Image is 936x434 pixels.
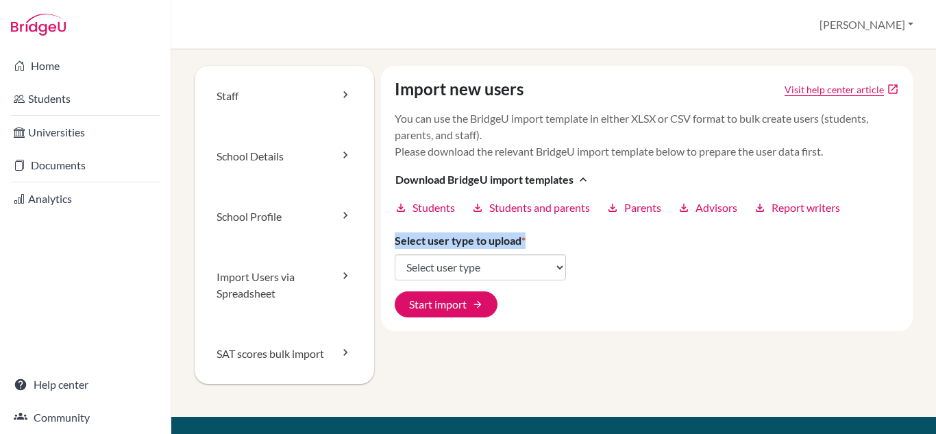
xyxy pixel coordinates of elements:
[395,110,899,160] p: You can use the BridgeU import template in either XLSX or CSV format to bulk create users (studen...
[772,200,840,216] span: Report writers
[3,404,168,431] a: Community
[754,202,766,214] i: download
[3,52,168,80] a: Home
[472,299,483,310] span: arrow_forward
[195,66,374,126] a: Staff
[576,173,590,186] i: expand_less
[395,171,574,188] span: Download BridgeU import templates
[395,232,526,249] label: Select user type to upload
[887,83,899,95] a: open_in_new
[678,200,737,216] a: downloadAdvisors
[195,324,374,384] a: SAT scores bulk import
[754,200,840,216] a: downloadReport writers
[395,200,899,216] div: Download BridgeU import templatesexpand_less
[785,82,884,97] a: Click to open Tracking student registration article in a new tab
[695,200,737,216] span: Advisors
[195,247,374,324] a: Import Users via Spreadsheet
[195,186,374,247] a: School Profile
[678,202,690,214] i: download
[412,200,455,216] span: Students
[395,202,407,214] i: download
[471,200,590,216] a: downloadStudents and parents
[395,291,497,317] button: Start import
[395,80,524,99] h4: Import new users
[195,126,374,186] a: School Details
[3,371,168,398] a: Help center
[471,202,484,214] i: download
[3,85,168,112] a: Students
[395,200,455,216] a: downloadStudents
[3,152,168,179] a: Documents
[395,171,591,189] button: Download BridgeU import templatesexpand_less
[606,202,619,214] i: download
[813,12,920,38] button: [PERSON_NAME]
[489,200,590,216] span: Students and parents
[11,14,66,36] img: Bridge-U
[624,200,661,216] span: Parents
[606,200,661,216] a: downloadParents
[3,119,168,146] a: Universities
[3,185,168,213] a: Analytics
